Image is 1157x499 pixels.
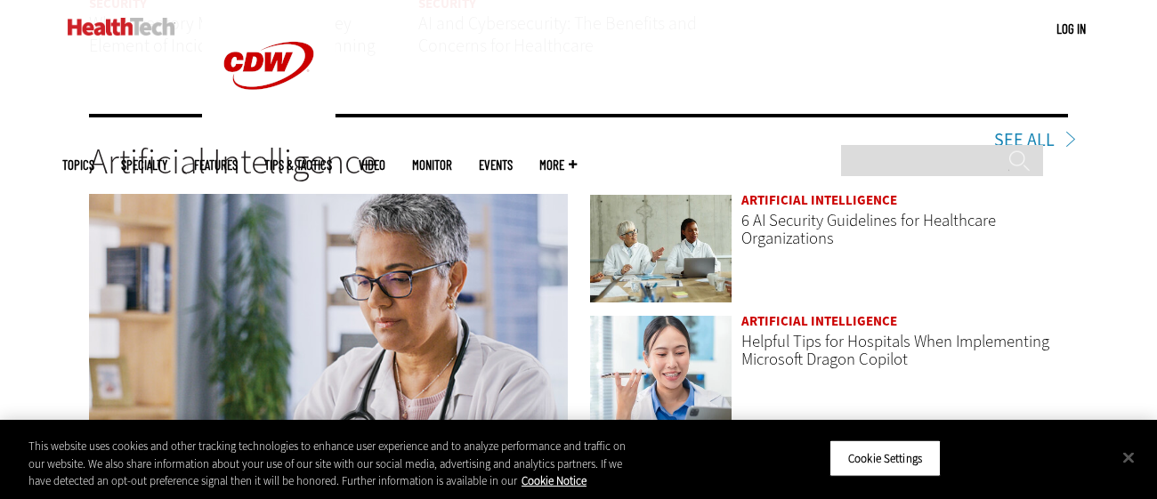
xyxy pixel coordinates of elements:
[522,473,587,488] a: More information about your privacy
[1056,20,1086,38] div: User menu
[741,312,897,330] a: Artificial Intelligence
[539,158,577,172] span: More
[1056,20,1086,36] a: Log in
[741,191,897,209] a: Artificial Intelligence
[741,209,996,249] a: 6 AI Security Guidelines for Healthcare Organizations
[479,158,513,172] a: Events
[994,132,1068,149] a: See All
[412,158,452,172] a: MonITor
[829,439,941,477] button: Cookie Settings
[121,158,167,172] span: Specialty
[194,158,238,172] a: Features
[741,330,1049,370] a: Helpful Tips for Hospitals When Implementing Microsoft Dragon Copilot
[264,158,332,172] a: Tips & Tactics
[68,18,175,36] img: Home
[359,158,385,172] a: Video
[589,315,732,427] a: Doctor using phone to dictate to tablet
[589,194,732,303] img: Doctors meeting in the office
[589,315,732,424] img: Doctor using phone to dictate to tablet
[202,117,336,136] a: CDW
[28,438,636,490] div: This website uses cookies and other tracking technologies to enhance user experience and to analy...
[589,194,732,306] a: Doctors meeting in the office
[89,194,568,481] img: doctor on laptop
[1109,438,1148,477] button: Close
[62,158,94,172] span: Topics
